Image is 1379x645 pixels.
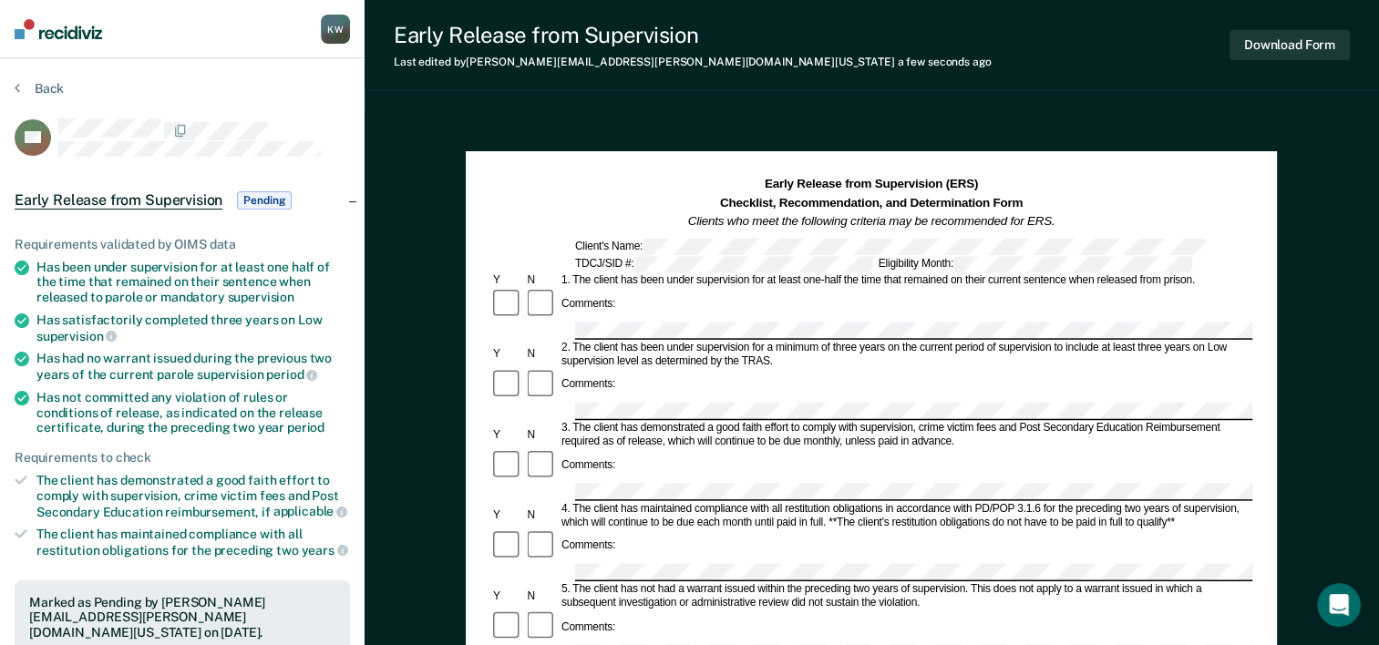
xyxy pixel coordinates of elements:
[490,589,524,603] div: Y
[36,312,350,343] div: Has satisfactorily completed three years on Low
[394,56,992,68] div: Last edited by [PERSON_NAME][EMAIL_ADDRESS][PERSON_NAME][DOMAIN_NAME][US_STATE]
[1230,30,1350,60] button: Download Form
[559,421,1252,448] div: 3. The client has demonstrated a good faith effort to comply with supervision, crime victim fees ...
[15,80,64,97] button: Back
[237,191,292,210] span: Pending
[266,367,317,382] span: period
[36,329,117,343] span: supervision
[321,15,350,44] button: KW
[394,22,992,48] div: Early Release from Supervision
[273,504,347,518] span: applicable
[559,273,1252,287] div: 1. The client has been under supervision for at least one-half the time that remained on their cu...
[525,347,559,361] div: N
[525,273,559,287] div: N
[15,237,350,252] div: Requirements validated by OIMS data
[720,196,1023,210] strong: Checklist, Recommendation, and Determination Form
[15,450,350,466] div: Requirements to check
[321,15,350,44] div: K W
[572,238,1209,254] div: Client's Name:
[525,589,559,603] div: N
[36,260,350,305] div: Has been under supervision for at least one half of the time that remained on their sentence when...
[525,428,559,442] div: N
[559,341,1252,368] div: 2. The client has been under supervision for a minimum of three years on the current period of su...
[302,543,348,558] span: years
[559,298,618,312] div: Comments:
[36,473,350,519] div: The client has demonstrated a good faith effort to comply with supervision, crime victim fees and...
[559,378,618,392] div: Comments:
[559,620,618,634] div: Comments:
[490,347,524,361] div: Y
[876,256,1195,272] div: Eligibility Month:
[559,459,618,473] div: Comments:
[559,539,618,553] div: Comments:
[490,273,524,287] div: Y
[36,390,350,435] div: Has not committed any violation of rules or conditions of release, as indicated on the release ce...
[525,508,559,522] div: N
[15,19,102,39] img: Recidiviz
[29,595,335,640] div: Marked as Pending by [PERSON_NAME][EMAIL_ADDRESS][PERSON_NAME][DOMAIN_NAME][US_STATE] on [DATE].
[228,290,294,304] span: supervision
[287,420,324,435] span: period
[36,527,350,558] div: The client has maintained compliance with all restitution obligations for the preceding two
[765,178,978,191] strong: Early Release from Supervision (ERS)
[1317,583,1361,627] iframe: Intercom live chat
[688,214,1055,228] em: Clients who meet the following criteria may be recommended for ERS.
[572,256,876,272] div: TDCJ/SID #:
[15,191,222,210] span: Early Release from Supervision
[559,582,1252,609] div: 5. The client has not had a warrant issued within the preceding two years of supervision. This do...
[559,502,1252,529] div: 4. The client has maintained compliance with all restitution obligations in accordance with PD/PO...
[898,56,992,68] span: a few seconds ago
[490,428,524,442] div: Y
[36,351,350,382] div: Has had no warrant issued during the previous two years of the current parole supervision
[490,508,524,522] div: Y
